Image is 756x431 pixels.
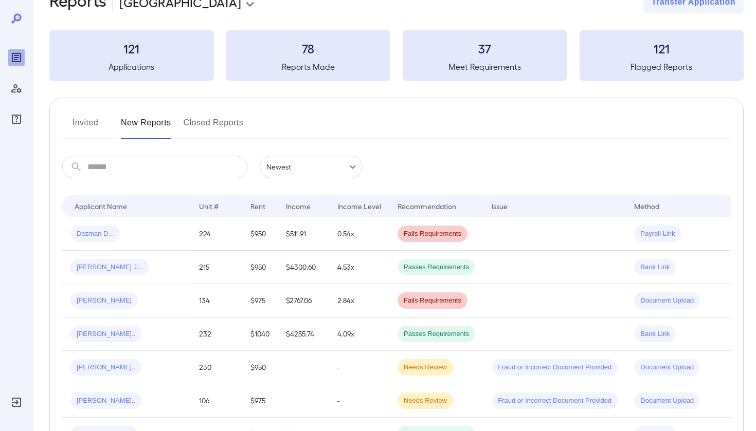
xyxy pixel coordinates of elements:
[403,40,567,57] h3: 37
[242,217,278,251] td: $950
[75,200,127,212] div: Applicant Name
[260,156,363,178] div: Newest
[191,217,242,251] td: 224
[278,217,329,251] td: $511.91
[329,317,389,351] td: 4.09x
[329,384,389,418] td: -
[398,229,467,239] span: Fails Requirements
[70,363,141,372] span: [PERSON_NAME]..
[70,296,138,306] span: [PERSON_NAME]
[226,61,391,73] h5: Reports Made
[398,329,475,339] span: Passes Requirements
[191,384,242,418] td: 106
[242,317,278,351] td: $1040
[492,363,618,372] span: Fraud or Incorrect Document Provided
[62,115,109,139] button: Invited
[242,351,278,384] td: $950
[242,284,278,317] td: $975
[242,384,278,418] td: $975
[492,396,618,406] span: Fraud or Incorrect Document Provided
[8,49,25,66] div: Reports
[398,296,467,306] span: Fails Requirements
[70,396,141,406] span: [PERSON_NAME]..
[49,61,214,73] h5: Applications
[242,251,278,284] td: $950
[403,61,567,73] h5: Meet Requirements
[398,200,456,212] div: Recommendation
[250,200,267,212] div: Rent
[580,40,744,57] h3: 121
[49,40,214,57] h3: 121
[634,263,676,272] span: Bank Link
[337,200,381,212] div: Income Level
[70,329,141,339] span: [PERSON_NAME]..
[191,284,242,317] td: 134
[492,200,508,212] div: Issue
[191,251,242,284] td: 215
[634,329,676,339] span: Bank Link
[329,217,389,251] td: 0.54x
[8,394,25,410] div: Log Out
[398,263,475,272] span: Passes Requirements
[191,317,242,351] td: 232
[634,363,700,372] span: Document Upload
[278,284,329,317] td: $2767.06
[49,30,744,81] summary: 121Applications78Reports Made37Meet Requirements121Flagged Reports
[580,61,744,73] h5: Flagged Reports
[8,111,25,127] div: FAQ
[121,115,171,139] button: New Reports
[634,229,681,239] span: Payroll Link
[199,200,219,212] div: Unit #
[278,251,329,284] td: $4300.60
[398,396,453,406] span: Needs Review
[286,200,311,212] div: Income
[329,284,389,317] td: 2.84x
[8,80,25,97] div: Manage Users
[184,115,244,139] button: Closed Reports
[191,351,242,384] td: 230
[634,296,700,306] span: Document Upload
[329,351,389,384] td: -
[226,40,391,57] h3: 78
[70,229,120,239] span: Dezman D...
[398,363,453,372] span: Needs Review
[278,317,329,351] td: $4255.74
[70,263,149,272] span: [PERSON_NAME] J...
[329,251,389,284] td: 4.53x
[634,396,700,406] span: Document Upload
[634,200,659,212] div: Method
